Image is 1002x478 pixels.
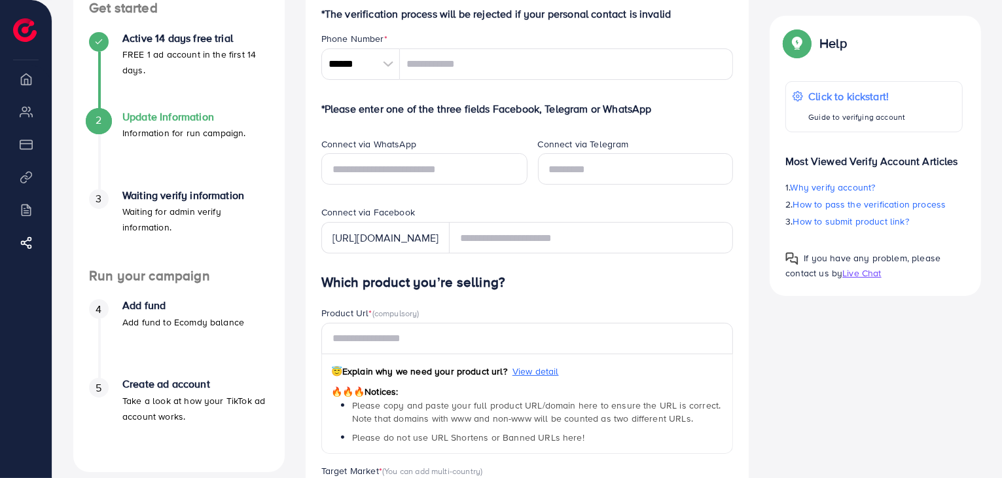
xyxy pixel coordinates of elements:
p: FREE 1 ad account in the first 14 days. [122,46,269,78]
h4: Run your campaign [73,268,285,284]
label: Target Market [321,464,483,477]
p: 1. [785,179,963,195]
iframe: Chat [946,419,992,468]
span: 🔥🔥🔥 [331,385,365,398]
h4: Update Information [122,111,246,123]
img: Popup guide [785,31,809,55]
li: Active 14 days free trial [73,32,285,111]
label: Connect via WhatsApp [321,138,416,151]
div: [URL][DOMAIN_NAME] [321,222,450,253]
span: (You can add multi-country) [382,465,482,477]
p: Most Viewed Verify Account Articles [785,143,963,169]
span: How to pass the verification process [793,198,946,211]
span: Why verify account? [791,181,876,194]
span: Explain why we need your product url? [331,365,507,378]
h4: Create ad account [122,378,269,390]
span: How to submit product link? [793,215,909,228]
span: Live Chat [842,267,881,280]
span: 4 [96,302,101,317]
span: 😇 [331,365,342,378]
li: Update Information [73,111,285,189]
p: Help [819,35,847,51]
li: Waiting verify information [73,189,285,268]
p: 3. [785,213,963,229]
p: Click to kickstart! [808,88,905,104]
p: 2. [785,196,963,212]
li: Add fund [73,299,285,378]
p: Information for run campaign. [122,125,246,141]
img: Popup guide [785,252,798,265]
p: Waiting for admin verify information. [122,204,269,235]
span: Please do not use URL Shortens or Banned URLs here! [352,431,584,444]
p: Guide to verifying account [808,109,905,125]
span: (compulsory) [372,307,420,319]
span: Notices: [331,385,399,398]
p: Take a look at how your TikTok ad account works. [122,393,269,424]
h4: Add fund [122,299,244,312]
label: Connect via Telegram [538,138,629,151]
p: *The verification process will be rejected if your personal contact is invalid [321,6,734,22]
h4: Waiting verify information [122,189,269,202]
span: Please copy and paste your full product URL/domain here to ensure the URL is correct. Note that d... [352,399,721,425]
p: *Please enter one of the three fields Facebook, Telegram or WhatsApp [321,101,734,117]
span: 2 [96,113,101,128]
label: Connect via Facebook [321,206,415,219]
h4: Active 14 days free trial [122,32,269,45]
span: View detail [512,365,559,378]
label: Phone Number [321,32,387,45]
span: 5 [96,380,101,395]
img: logo [13,18,37,42]
span: If you have any problem, please contact us by [785,251,940,280]
h4: Which product you’re selling? [321,274,734,291]
label: Product Url [321,306,420,320]
p: Add fund to Ecomdy balance [122,314,244,330]
li: Create ad account [73,378,285,456]
span: 3 [96,191,101,206]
